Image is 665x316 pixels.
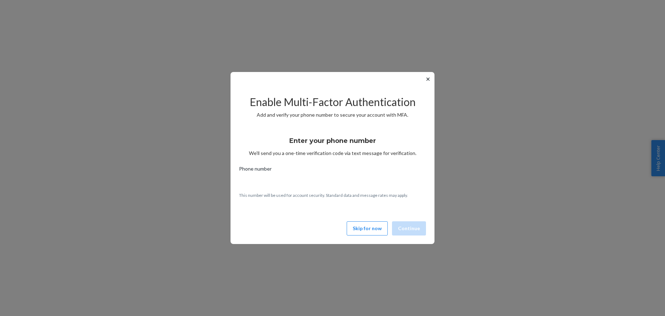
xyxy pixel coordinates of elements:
[239,192,426,198] p: This number will be used for account security. Standard data and message rates may apply.
[239,131,426,157] div: We’ll send you a one-time verification code via text message for verification.
[239,165,272,175] span: Phone number
[347,221,388,235] button: Skip for now
[289,136,376,145] h3: Enter your phone number
[239,96,426,108] h2: Enable Multi-Factor Authentication
[424,75,432,83] button: ✕
[392,221,426,235] button: Continue
[239,111,426,118] p: Add and verify your phone number to secure your account with MFA.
